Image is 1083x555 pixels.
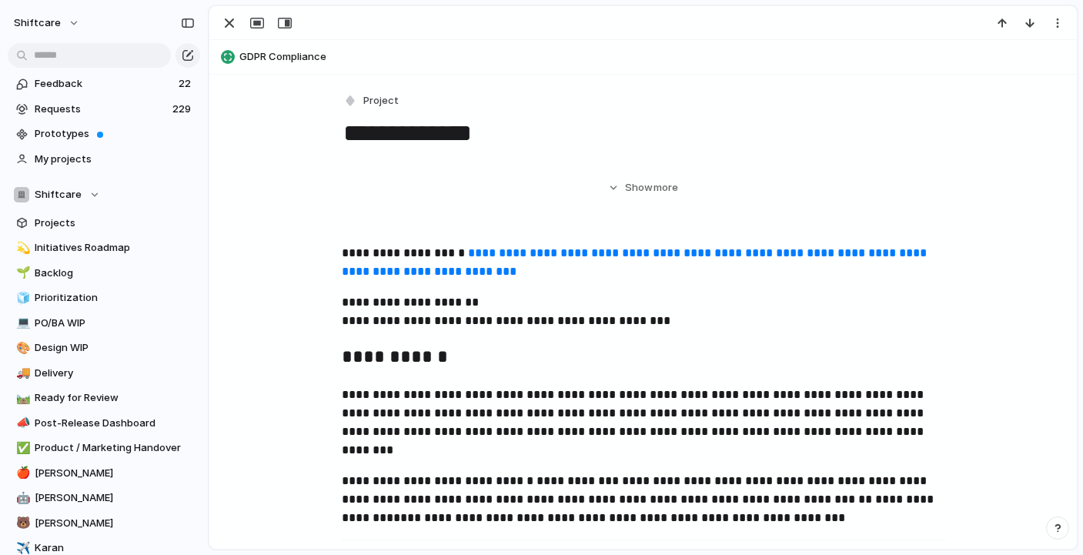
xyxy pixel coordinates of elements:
span: 22 [179,76,194,92]
a: 🚚Delivery [8,362,200,385]
span: more [653,180,678,196]
span: Projects [35,216,195,231]
button: 🍎 [14,466,29,481]
span: Project [363,93,399,109]
span: Feedback [35,76,174,92]
span: GDPR Compliance [239,49,1070,65]
a: 🧊Prioritization [8,286,200,309]
span: Product / Marketing Handover [35,440,195,456]
span: Prioritization [35,290,195,306]
a: Prototypes [8,122,200,145]
button: 🛤️ [14,390,29,406]
button: 💻 [14,316,29,331]
div: 🛤️ [16,390,27,407]
a: My projects [8,148,200,171]
a: Projects [8,212,200,235]
span: Initiatives Roadmap [35,240,195,256]
button: Showmore [342,174,945,202]
span: My projects [35,152,195,167]
button: 🤖 [14,490,29,506]
a: 🍎[PERSON_NAME] [8,462,200,485]
div: 🧊 [16,289,27,307]
div: 🌱 [16,264,27,282]
span: Post-Release Dashboard [35,416,195,431]
div: 🐻 [16,514,27,532]
button: shiftcare [7,11,88,35]
div: 🤖 [16,490,27,507]
div: 🚚 [16,364,27,382]
div: 🎨 [16,339,27,357]
button: 🎨 [14,340,29,356]
a: ✅Product / Marketing Handover [8,436,200,460]
button: GDPR Compliance [216,45,1070,69]
button: 📣 [14,416,29,431]
a: Requests229 [8,98,200,121]
span: Requests [35,102,168,117]
span: shiftcare [14,15,61,31]
a: 💫Initiatives Roadmap [8,236,200,259]
a: 🎨Design WIP [8,336,200,359]
button: 🌱 [14,266,29,281]
span: PO/BA WIP [35,316,195,331]
span: [PERSON_NAME] [35,466,195,481]
div: 💫 [16,239,27,257]
span: [PERSON_NAME] [35,490,195,506]
a: 💻PO/BA WIP [8,312,200,335]
button: 💫 [14,240,29,256]
span: Ready for Review [35,390,195,406]
span: Delivery [35,366,195,381]
span: Backlog [35,266,195,281]
a: Feedback22 [8,72,200,95]
button: 🚚 [14,366,29,381]
span: [PERSON_NAME] [35,516,195,531]
div: 💻 [16,314,27,332]
span: Prototypes [35,126,195,142]
button: ✅ [14,440,29,456]
div: ✅ [16,440,27,457]
a: 🛤️Ready for Review [8,386,200,410]
div: 🍎 [16,464,27,482]
button: Project [340,90,403,112]
div: 📣 [16,414,27,432]
a: 📣Post-Release Dashboard [8,412,200,435]
a: 🤖[PERSON_NAME] [8,486,200,510]
a: 🌱Backlog [8,262,200,285]
button: Shiftcare [8,183,200,206]
button: 🐻 [14,516,29,531]
a: 🐻[PERSON_NAME] [8,512,200,535]
span: 229 [172,102,194,117]
button: 🧊 [14,290,29,306]
span: Show [625,180,653,196]
span: Shiftcare [35,187,82,202]
span: Design WIP [35,340,195,356]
